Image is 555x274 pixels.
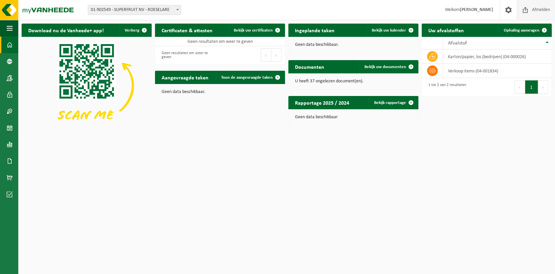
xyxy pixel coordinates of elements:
img: Download de VHEPlus App [22,37,152,134]
p: Geen data beschikbaar. [295,43,412,47]
button: 1 [525,80,538,94]
a: Bekijk uw kalender [366,24,418,37]
h2: Download nu de Vanheede+ app! [22,24,110,37]
td: Geen resultaten om weer te geven [155,37,285,46]
a: Toon de aangevraagde taken [216,71,284,84]
button: Previous [261,48,271,62]
h2: Rapportage 2025 / 2024 [288,96,356,109]
h2: Aangevraagde taken [155,71,215,84]
a: Bekijk rapportage [369,96,418,109]
span: Ophaling aanvragen [504,28,539,33]
a: Bekijk uw certificaten [228,24,284,37]
span: Afvalstof [448,41,467,46]
div: 1 tot 2 van 2 resultaten [425,80,466,94]
span: Verberg [125,28,139,33]
p: Geen data beschikbaar. [162,90,278,94]
h2: Documenten [288,60,331,73]
h2: Certificaten & attesten [155,24,219,37]
span: Bekijk uw certificaten [234,28,273,33]
div: Geen resultaten om weer te geven [158,48,217,62]
button: Next [538,80,548,94]
p: U heeft 37 ongelezen document(en). [295,79,412,84]
p: Geen data beschikbaar [295,115,412,120]
td: verkoop items (04-001834) [443,64,552,78]
a: Ophaling aanvragen [498,24,551,37]
button: Next [271,48,282,62]
button: Verberg [119,24,151,37]
a: Bekijk uw documenten [359,60,418,73]
h2: Uw afvalstoffen [422,24,471,37]
span: 01-902549 - SUPERFRUIT NV - ROESELARE [88,5,181,15]
h2: Ingeplande taken [288,24,341,37]
span: Toon de aangevraagde taken [221,75,273,80]
span: Bekijk uw documenten [364,65,406,69]
strong: [PERSON_NAME] [460,7,493,12]
span: Bekijk uw kalender [372,28,406,33]
button: Previous [514,80,525,94]
td: karton/papier, los (bedrijven) (04-000026) [443,49,552,64]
